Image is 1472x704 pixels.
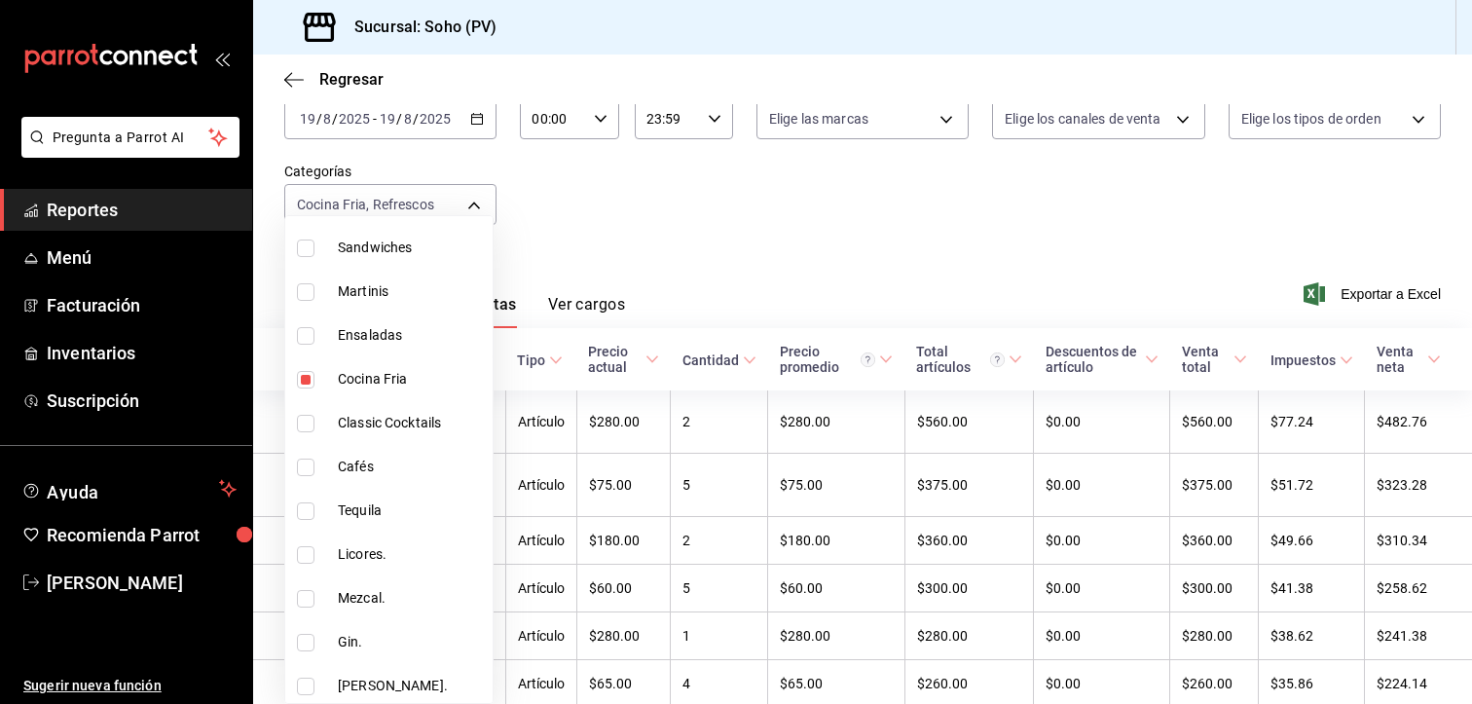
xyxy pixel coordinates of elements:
span: [PERSON_NAME]. [338,676,485,696]
span: Ensaladas [338,325,485,346]
span: Classic Cocktails [338,413,485,433]
span: Tequila [338,500,485,521]
span: Licores. [338,544,485,565]
span: Gin. [338,632,485,652]
span: Sandwiches [338,238,485,258]
span: Cafés [338,457,485,477]
span: Cocina Fria [338,369,485,389]
span: Martinis [338,281,485,302]
span: Mezcal. [338,588,485,609]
